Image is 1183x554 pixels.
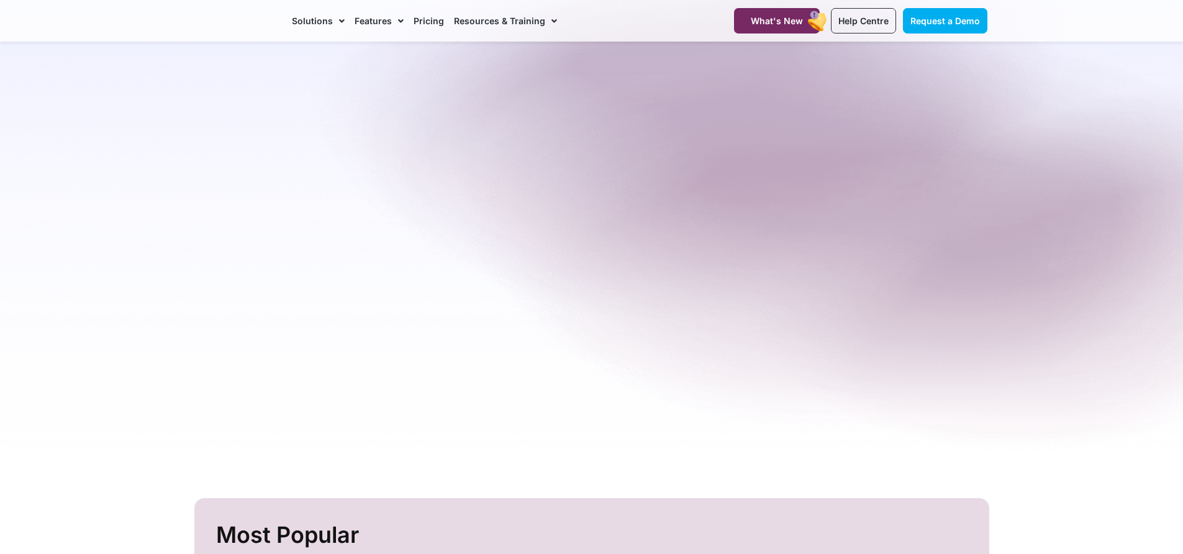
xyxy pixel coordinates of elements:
img: CareMaster Logo [196,12,280,30]
a: Help Centre [831,8,896,34]
a: What's New [734,8,820,34]
h2: Most Popular [216,517,971,553]
span: Request a Demo [910,16,980,26]
a: Request a Demo [903,8,987,34]
span: Help Centre [838,16,889,26]
span: What's New [751,16,803,26]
